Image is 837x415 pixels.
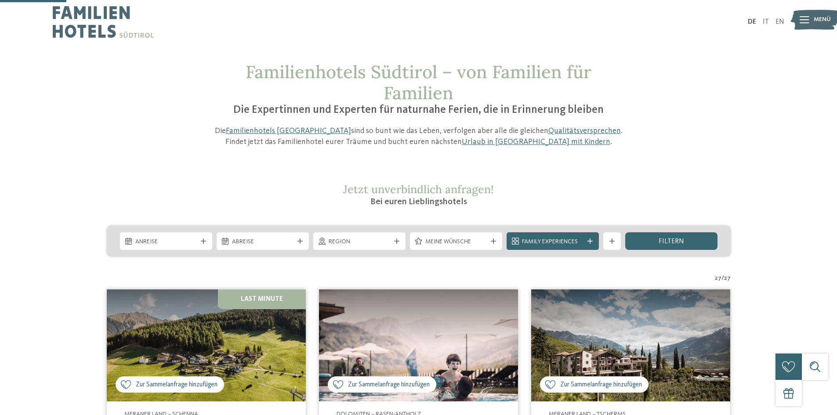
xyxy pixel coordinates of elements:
span: Abreise [232,238,293,246]
span: Die Expertinnen und Experten für naturnahe Ferien, die in Erinnerung bleiben [233,105,604,115]
img: Familienhotels gesucht? Hier findet ihr die besten! [531,289,730,401]
span: Anreise [135,238,197,246]
a: Qualitätsversprechen [548,127,621,135]
span: filtern [659,238,684,245]
span: Familienhotels Südtirol – von Familien für Familien [246,61,591,104]
img: Familienhotels gesucht? Hier findet ihr die besten! [107,289,306,401]
span: Meine Wünsche [425,238,487,246]
span: Bei euren Lieblingshotels [370,198,467,206]
a: DE [748,18,756,25]
span: Zur Sammelanfrage hinzufügen [348,380,430,390]
p: Die sind so bunt wie das Leben, verfolgen aber alle die gleichen . Findet jetzt das Familienhotel... [210,126,627,148]
a: Familienhotels [GEOGRAPHIC_DATA] [226,127,351,135]
span: Jetzt unverbindlich anfragen! [343,182,494,196]
a: Urlaub in [GEOGRAPHIC_DATA] mit Kindern [462,138,610,146]
a: IT [763,18,769,25]
a: EN [775,18,784,25]
span: Family Experiences [522,238,583,246]
span: Region [329,238,390,246]
span: Zur Sammelanfrage hinzufügen [560,380,642,390]
span: 27 [715,274,721,283]
span: 27 [724,274,731,283]
span: Menü [814,15,831,24]
span: Zur Sammelanfrage hinzufügen [136,380,217,390]
span: / [721,274,724,283]
img: Familienhotels gesucht? Hier findet ihr die besten! [319,289,518,401]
